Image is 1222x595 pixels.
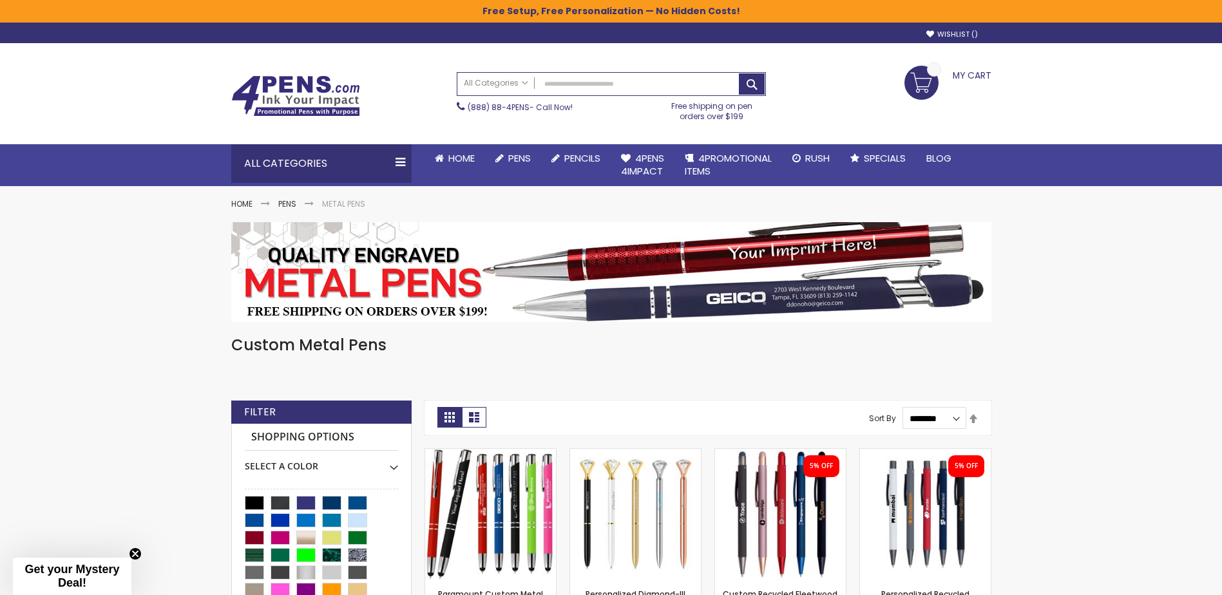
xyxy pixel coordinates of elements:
[715,448,846,459] a: Custom Recycled Fleetwood MonoChrome Stylus Satin Soft Touch Gel Pen
[245,451,398,473] div: Select A Color
[244,405,276,419] strong: Filter
[129,547,142,560] button: Close teaser
[457,73,535,94] a: All Categories
[468,102,530,113] a: (888) 88-4PENS
[782,144,840,173] a: Rush
[464,78,528,88] span: All Categories
[425,449,556,580] img: Paramount Custom Metal Stylus® Pens -Special Offer
[468,102,573,113] span: - Call Now!
[425,144,485,173] a: Home
[231,198,253,209] a: Home
[448,151,475,165] span: Home
[840,144,916,173] a: Specials
[425,448,556,459] a: Paramount Custom Metal Stylus® Pens -Special Offer
[715,449,846,580] img: Custom Recycled Fleetwood MonoChrome Stylus Satin Soft Touch Gel Pen
[322,198,365,209] strong: Metal Pens
[570,449,701,580] img: Personalized Diamond-III Crystal Clear Brass Pen
[231,335,991,355] h1: Custom Metal Pens
[621,151,664,178] span: 4Pens 4impact
[245,424,398,451] strong: Shopping Options
[437,407,462,428] strong: Grid
[916,144,962,173] a: Blog
[805,151,830,165] span: Rush
[869,413,896,424] label: Sort By
[685,151,772,178] span: 4PROMOTIONAL ITEMS
[926,151,951,165] span: Blog
[860,449,991,580] img: Personalized Recycled Fleetwood Satin Soft Touch Gel Click Pen
[611,144,674,186] a: 4Pens4impact
[674,144,782,186] a: 4PROMOTIONALITEMS
[810,462,833,471] div: 5% OFF
[1116,560,1222,595] iframe: Google Customer Reviews
[485,144,541,173] a: Pens
[860,448,991,459] a: Personalized Recycled Fleetwood Satin Soft Touch Gel Click Pen
[231,75,360,117] img: 4Pens Custom Pens and Promotional Products
[564,151,600,165] span: Pencils
[13,558,131,595] div: Get your Mystery Deal!Close teaser
[570,448,701,459] a: Personalized Diamond-III Crystal Clear Brass Pen
[508,151,531,165] span: Pens
[541,144,611,173] a: Pencils
[955,462,978,471] div: 5% OFF
[24,563,119,589] span: Get your Mystery Deal!
[231,144,412,183] div: All Categories
[864,151,906,165] span: Specials
[658,96,766,122] div: Free shipping on pen orders over $199
[278,198,296,209] a: Pens
[231,222,991,322] img: Metal Pens
[926,30,978,39] a: Wishlist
